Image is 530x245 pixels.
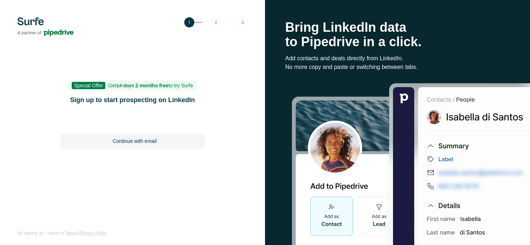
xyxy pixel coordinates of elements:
span: By signing up, I agree to [17,231,64,236]
img: Surfe's logo [17,17,74,36]
h1: Sign up to start prospecting on LinkedIn [61,95,205,105]
a: Privacy Policy [80,231,107,236]
iframe: Sign in with Google Button [57,114,208,130]
p: Add contacts and deals directly from LinkedIn. [285,54,510,63]
span: Continue with email [112,137,156,145]
span: & [77,231,80,236]
s: 14 days [116,83,134,88]
b: 2 months free [135,83,168,88]
img: Step 1 [184,17,248,27]
h1: Bring LinkedIn data to Pipedrive in a click. [285,20,510,49]
span: Get to try Surfe [108,83,193,88]
p: No more copy and paste or switching between tabs. [285,63,510,71]
a: Terms [65,231,77,236]
span: Special Offer [72,82,105,89]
